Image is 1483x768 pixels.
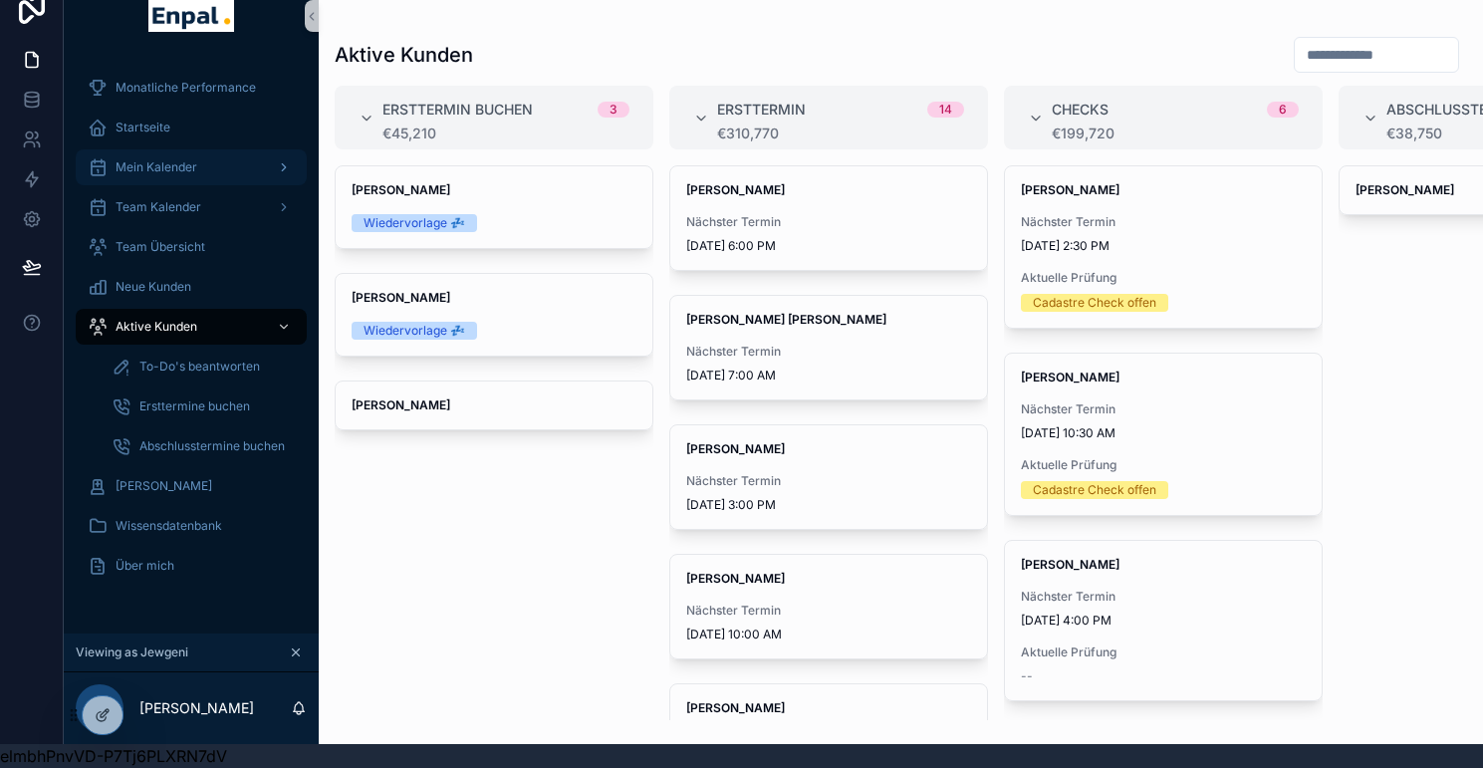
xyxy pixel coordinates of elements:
strong: [PERSON_NAME] [352,290,450,305]
a: [PERSON_NAME]Nächster Termin[DATE] 2:30 PMAktuelle PrüfungCadastre Check offen [1004,165,1323,329]
a: Aktive Kunden [76,309,307,345]
p: [PERSON_NAME] [139,698,254,718]
a: Ersttermine buchen [100,388,307,424]
span: -- [1021,668,1033,684]
span: [DATE] 10:30 AM [1021,425,1306,441]
span: Checks [1052,100,1109,120]
strong: [PERSON_NAME] [352,182,450,197]
div: Wiedervorlage 💤 [364,214,465,232]
strong: [PERSON_NAME] [1021,370,1119,384]
a: [PERSON_NAME]Nächster Termin[DATE] 6:00 PM [669,165,988,271]
a: [PERSON_NAME] [76,468,307,504]
span: Abschlusstermine buchen [139,438,285,454]
div: 14 [939,102,952,118]
h1: Aktive Kunden [335,41,473,69]
a: [PERSON_NAME]Nächster Termin[DATE] 3:00 PM [669,424,988,530]
span: Ersttermine buchen [139,398,250,414]
span: Team Übersicht [116,239,205,255]
span: Viewing as Jewgeni [76,644,188,660]
a: [PERSON_NAME]Nächster Termin[DATE] 10:30 AMAktuelle PrüfungCadastre Check offen [1004,353,1323,516]
span: [DATE] 7:00 AM [686,368,971,384]
div: Cadastre Check offen [1033,481,1156,499]
a: Team Kalender [76,189,307,225]
a: Startseite [76,110,307,145]
span: Team Kalender [116,199,201,215]
span: Aktuelle Prüfung [1021,270,1306,286]
a: Neue Kunden [76,269,307,305]
span: Aktive Kunden [116,319,197,335]
strong: [PERSON_NAME] [686,441,785,456]
span: Über mich [116,558,174,574]
span: Nächster Termin [1021,214,1306,230]
span: Aktuelle Prüfung [1021,457,1306,473]
span: Nächster Termin [686,603,971,619]
span: [DATE] 4:00 PM [1021,613,1306,629]
span: [DATE] 10:00 AM [686,627,971,642]
div: 3 [610,102,618,118]
div: 6 [1279,102,1287,118]
span: Mein Kalender [116,159,197,175]
div: €199,720 [1052,126,1299,141]
span: [PERSON_NAME] [116,478,212,494]
span: Startseite [116,120,170,135]
div: €45,210 [382,126,629,141]
span: Aktuelle Prüfung [1021,644,1306,660]
span: Nächster Termin [1021,401,1306,417]
strong: [PERSON_NAME] [1356,182,1454,197]
a: [PERSON_NAME]Wiedervorlage 💤 [335,165,653,249]
strong: [PERSON_NAME] [PERSON_NAME] [686,312,886,327]
a: Über mich [76,548,307,584]
a: Mein Kalender [76,149,307,185]
strong: [PERSON_NAME] [1021,557,1119,572]
span: Nächster Termin [686,473,971,489]
a: Wissensdatenbank [76,508,307,544]
span: Ersttermin [717,100,806,120]
span: Neue Kunden [116,279,191,295]
a: To-Do's beantworten [100,349,307,384]
strong: [PERSON_NAME] [352,397,450,412]
a: [PERSON_NAME]Nächster Termin[DATE] 10:00 AM [669,554,988,659]
span: Monatliche Performance [116,80,256,96]
strong: [PERSON_NAME] [686,182,785,197]
span: Ersttermin buchen [382,100,533,120]
a: [PERSON_NAME] [335,381,653,430]
strong: [PERSON_NAME] [686,571,785,586]
strong: [PERSON_NAME] [1021,182,1119,197]
span: [DATE] 6:00 PM [686,238,971,254]
div: Wiedervorlage 💤 [364,322,465,340]
a: [PERSON_NAME]Nächster Termin[DATE] 4:00 PMAktuelle Prüfung-- [1004,540,1323,701]
div: Cadastre Check offen [1033,294,1156,312]
div: scrollable content [64,56,319,610]
a: [PERSON_NAME]Wiedervorlage 💤 [335,273,653,357]
span: Nächster Termin [686,214,971,230]
span: [DATE] 3:00 PM [686,497,971,513]
span: Nächster Termin [686,344,971,360]
span: To-Do's beantworten [139,359,260,375]
span: [DATE] 2:30 PM [1021,238,1306,254]
a: Monatliche Performance [76,70,307,106]
span: Nächster Termin [1021,589,1306,605]
strong: [PERSON_NAME] [686,700,785,715]
a: Team Übersicht [76,229,307,265]
div: €310,770 [717,126,964,141]
a: Abschlusstermine buchen [100,428,307,464]
a: [PERSON_NAME] [PERSON_NAME]Nächster Termin[DATE] 7:00 AM [669,295,988,400]
span: Wissensdatenbank [116,518,222,534]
